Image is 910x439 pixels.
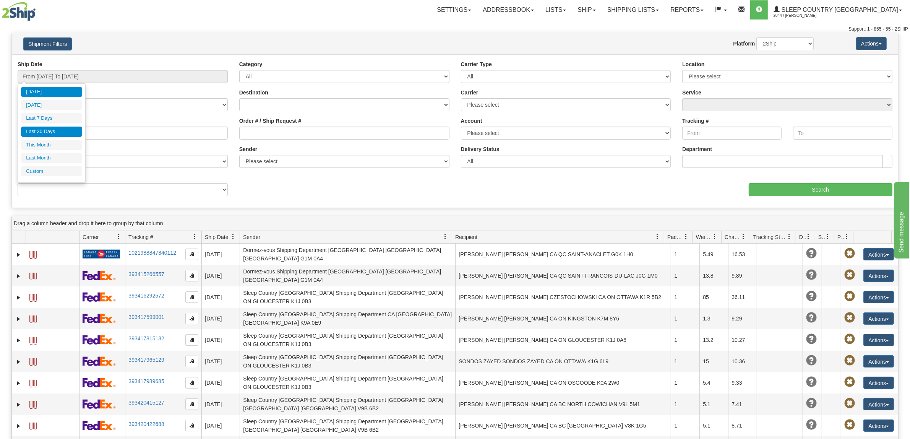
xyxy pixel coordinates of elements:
[768,0,908,20] a: Sleep Country [GEOGRAPHIC_DATA] 2044 / [PERSON_NAME]
[699,393,728,415] td: 5.1
[83,314,116,323] img: 2 - FedEx Express®
[840,230,853,243] a: Pickup Status filter column settings
[455,286,671,308] td: [PERSON_NAME] [PERSON_NAME] CZESTOCHOWSKI CA ON OTTAWA K1R 5B2
[239,145,257,153] label: Sender
[185,270,198,281] button: Copy to clipboard
[844,355,855,366] span: Pickup Not Assigned
[455,233,477,241] span: Recipient
[21,113,82,124] li: Last 7 Days
[682,89,701,96] label: Service
[83,233,99,241] span: Carrier
[863,312,894,325] button: Actions
[799,233,806,241] span: Delivery Status
[188,230,201,243] a: Tracking # filter column settings
[682,145,712,153] label: Department
[201,415,240,436] td: [DATE]
[239,60,263,68] label: Category
[682,117,709,125] label: Tracking #
[2,2,36,21] img: logo2044.jpg
[15,401,23,408] a: Expand
[806,419,817,430] span: Unknown
[201,372,240,393] td: [DATE]
[128,233,153,241] span: Tracking #
[863,377,894,389] button: Actions
[728,265,757,286] td: 9.89
[240,244,455,265] td: Dormez-vous Shipping Department [GEOGRAPHIC_DATA] [GEOGRAPHIC_DATA] [GEOGRAPHIC_DATA] G1M 0A4
[844,270,855,280] span: Pickup Not Assigned
[728,415,757,436] td: 8.71
[680,230,693,243] a: Packages filter column settings
[665,0,709,20] a: Reports
[682,127,782,140] input: From
[201,329,240,351] td: [DATE]
[461,89,479,96] label: Carrier
[185,356,198,367] button: Copy to clipboard
[205,233,228,241] span: Ship Date
[863,248,894,260] button: Actions
[793,127,892,140] input: To
[29,248,37,260] a: Label
[802,230,815,243] a: Delivery Status filter column settings
[240,393,455,415] td: Sleep Country [GEOGRAPHIC_DATA] Shipping Department [GEOGRAPHIC_DATA] [GEOGRAPHIC_DATA] [GEOGRAPH...
[455,393,671,415] td: [PERSON_NAME] [PERSON_NAME] CA BC NORTH COWICHAN V9L 5M1
[699,244,728,265] td: 5.49
[651,230,664,243] a: Recipient filter column settings
[29,312,37,324] a: Label
[737,230,750,243] a: Charge filter column settings
[461,60,492,68] label: Carrier Type
[725,233,741,241] span: Charge
[728,329,757,351] td: 10.27
[439,230,452,243] a: Sender filter column settings
[83,356,116,366] img: 2 - FedEx Express®
[780,7,898,13] span: Sleep Country [GEOGRAPHIC_DATA]
[240,351,455,372] td: Sleep Country [GEOGRAPHIC_DATA] Shipping Department [GEOGRAPHIC_DATA] ON GLOUCESTER K1J 0B3
[806,355,817,366] span: Unknown
[201,393,240,415] td: [DATE]
[83,292,116,302] img: 2 - FedEx Express®
[844,248,855,259] span: Pickup Not Assigned
[29,333,37,346] a: Label
[239,117,302,125] label: Order # / Ship Request #
[733,40,755,47] label: Platform
[671,351,699,372] td: 1
[243,233,260,241] span: Sender
[671,415,699,436] td: 1
[806,334,817,345] span: Unknown
[239,89,268,96] label: Destination
[455,329,671,351] td: [PERSON_NAME] [PERSON_NAME] CA ON GLOUCESTER K1J 0A8
[728,244,757,265] td: 16.53
[844,377,855,387] span: Pickup Not Assigned
[671,329,699,351] td: 1
[783,230,796,243] a: Tracking Status filter column settings
[83,399,116,409] img: 2 - FedEx Express®
[83,271,116,280] img: 2 - FedEx Express®
[112,230,125,243] a: Carrier filter column settings
[455,351,671,372] td: SONDOS ZAYED SONDOS ZAYED CA ON OTTAWA K1G 6L9
[128,357,164,363] a: 393417965129
[753,233,787,241] span: Tracking Status
[844,398,855,409] span: Pickup Not Assigned
[837,233,844,241] span: Pickup Status
[21,166,82,177] li: Custom
[15,294,23,301] a: Expand
[128,400,164,406] a: 393420415127
[29,398,37,410] a: Label
[540,0,572,20] a: Lists
[728,372,757,393] td: 9.33
[12,216,898,231] div: grid grouping header
[240,415,455,436] td: Sleep Country [GEOGRAPHIC_DATA] Shipping Department [GEOGRAPHIC_DATA] [GEOGRAPHIC_DATA] [GEOGRAPH...
[806,398,817,409] span: Unknown
[806,312,817,323] span: Unknown
[806,270,817,280] span: Unknown
[83,335,116,345] img: 2 - FedEx Express®
[21,87,82,97] li: [DATE]
[572,0,601,20] a: Ship
[185,313,198,324] button: Copy to clipboard
[240,265,455,286] td: Dormez-vous Shipping Department [GEOGRAPHIC_DATA] [GEOGRAPHIC_DATA] [GEOGRAPHIC_DATA] G1M 0A4
[821,230,834,243] a: Shipment Issues filter column settings
[15,358,23,366] a: Expand
[6,5,71,14] div: Send message
[18,60,42,68] label: Ship Date
[671,286,699,308] td: 1
[201,265,240,286] td: [DATE]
